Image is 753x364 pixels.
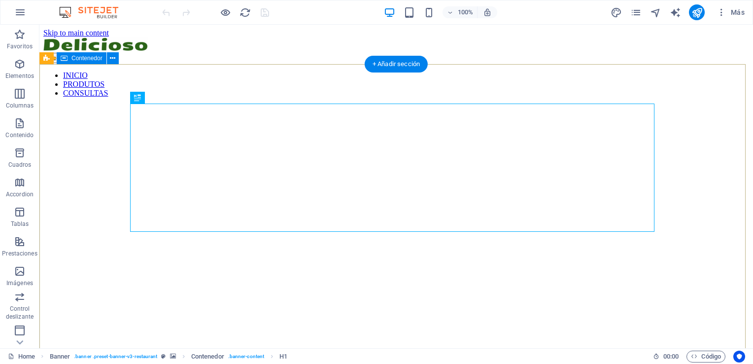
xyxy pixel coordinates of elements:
[5,131,34,139] p: Contenido
[611,7,622,18] i: Diseño (Ctrl+Alt+Y)
[610,6,622,18] button: design
[663,351,679,363] span: 00 00
[686,351,725,363] button: Código
[279,351,287,363] span: Haz clic para seleccionar y doble clic para editar
[689,4,705,20] button: publish
[733,351,745,363] button: Usercentrics
[240,7,251,18] i: Volver a cargar página
[443,6,478,18] button: 100%
[650,6,661,18] button: navigator
[50,351,70,363] span: Haz clic para seleccionar y doble clic para editar
[6,279,33,287] p: Imágenes
[8,351,35,363] a: Haz clic para cancelar la selección y doble clic para abrir páginas
[483,8,492,17] i: Al redimensionar, ajustar el nivel de zoom automáticamente para ajustarse al dispositivo elegido.
[669,6,681,18] button: text_generator
[713,4,749,20] button: Más
[670,7,681,18] i: AI Writer
[650,7,661,18] i: Navegador
[57,6,131,18] img: Editor Logo
[50,351,288,363] nav: breadcrumb
[8,161,32,169] p: Cuadros
[71,55,103,61] span: Contenedor
[630,7,642,18] i: Páginas (Ctrl+Alt+S)
[191,351,224,363] span: Haz clic para seleccionar y doble clic para editar
[457,6,473,18] h6: 100%
[161,354,166,359] i: Este elemento es un preajuste personalizable
[691,7,703,18] i: Publicar
[630,6,642,18] button: pages
[653,351,679,363] h6: Tiempo de la sesión
[219,6,231,18] button: Haz clic para salir del modo de previsualización y seguir editando
[6,102,34,109] p: Columnas
[6,190,34,198] p: Accordion
[7,42,33,50] p: Favoritos
[170,354,176,359] i: Este elemento contiene un fondo
[2,250,37,257] p: Prestaciones
[5,72,34,80] p: Elementos
[365,56,428,73] div: + Añadir sección
[228,351,264,363] span: . banner-content
[691,351,721,363] span: Código
[717,7,745,17] span: Más
[670,353,672,360] span: :
[4,4,69,12] a: Skip to main content
[74,351,157,363] span: . banner .preset-banner-v3-restaurant
[239,6,251,18] button: reload
[11,220,29,228] p: Tablas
